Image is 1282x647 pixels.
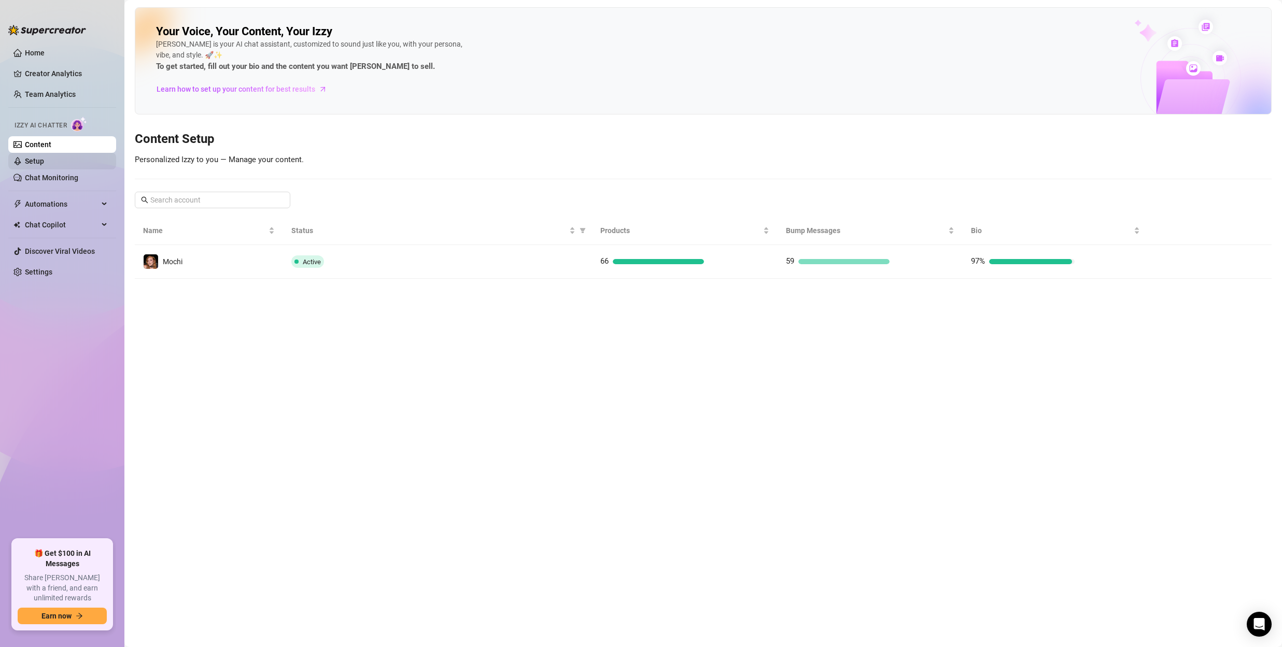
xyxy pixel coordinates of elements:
span: Share [PERSON_NAME] with a friend, and earn unlimited rewards [18,573,107,603]
a: Chat Monitoring [25,174,78,182]
th: Bio [963,217,1148,245]
th: Products [592,217,778,245]
span: Automations [25,196,98,212]
a: Creator Analytics [25,65,108,82]
strong: To get started, fill out your bio and the content you want [PERSON_NAME] to sell. [156,62,435,71]
span: Personalized Izzy to you — Manage your content. [135,155,304,164]
img: ai-chatter-content-library-cLFOSyPT.png [1110,8,1271,114]
span: search [141,196,148,204]
span: Active [303,258,321,266]
img: logo-BBDzfeDw.svg [8,25,86,35]
a: Team Analytics [25,90,76,98]
a: Content [25,140,51,149]
span: Mochi [163,257,182,266]
span: filter [577,223,588,238]
span: Izzy AI Chatter [15,121,67,131]
span: filter [580,227,586,234]
img: Mochi [144,254,158,269]
a: Setup [25,157,44,165]
th: Bump Messages [778,217,963,245]
img: Chat Copilot [13,221,20,228]
span: Earn now [41,612,72,620]
span: Bump Messages [786,225,947,236]
h3: Content Setup [135,131,1272,148]
img: AI Chatter [71,117,87,132]
th: Status [283,217,592,245]
span: Chat Copilot [25,217,98,233]
span: arrow-right [76,612,83,620]
a: Learn how to set up your content for best results [156,81,335,97]
a: Settings [25,268,52,276]
span: 97% [971,256,985,266]
span: Bio [971,225,1132,236]
span: 66 [600,256,609,266]
button: Earn nowarrow-right [18,608,107,624]
th: Name [135,217,283,245]
span: Status [291,225,567,236]
span: Products [600,225,761,236]
h2: Your Voice, Your Content, Your Izzy [156,24,332,39]
a: Discover Viral Videos [25,247,95,255]
div: [PERSON_NAME] is your AI chat assistant, customized to sound just like you, with your persona, vi... [156,39,467,73]
span: Name [143,225,266,236]
span: 🎁 Get $100 in AI Messages [18,549,107,569]
div: Open Intercom Messenger [1247,612,1272,637]
span: Learn how to set up your content for best results [157,83,315,95]
a: Home [25,49,45,57]
input: Search account [150,194,276,206]
span: 59 [786,256,794,266]
span: arrow-right [318,84,328,94]
span: thunderbolt [13,200,22,208]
